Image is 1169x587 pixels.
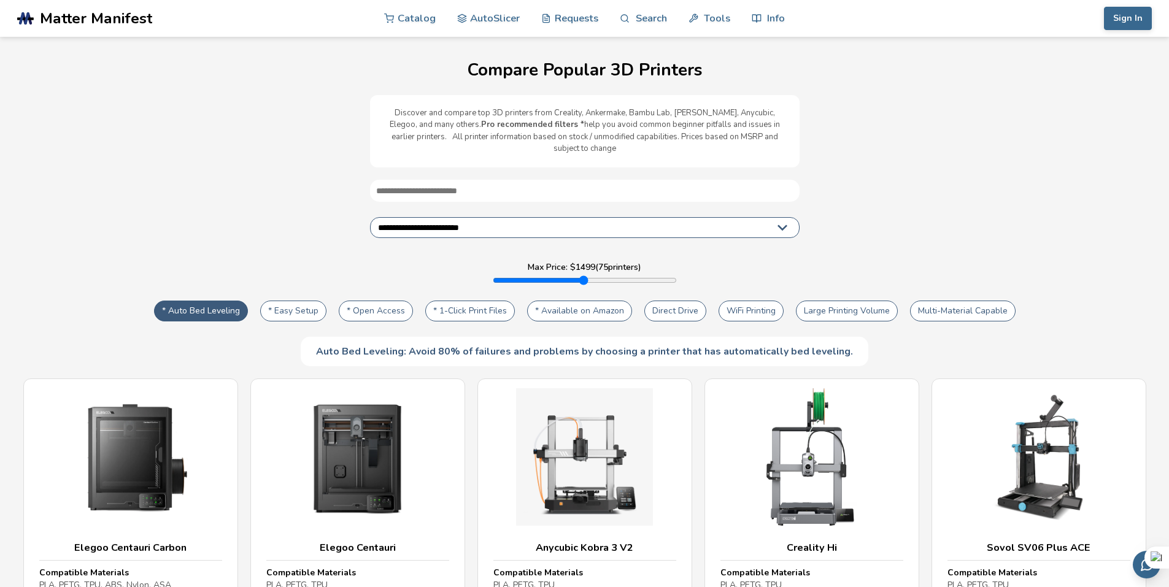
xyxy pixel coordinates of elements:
[1104,7,1152,30] button: Sign In
[425,301,515,321] button: * 1-Click Print Files
[910,301,1016,321] button: Multi-Material Capable
[481,119,584,130] b: Pro recommended filters *
[493,542,676,554] h3: Anycubic Kobra 3 V2
[260,301,326,321] button: * Easy Setup
[40,10,152,27] span: Matter Manifest
[493,567,583,578] strong: Compatible Materials
[720,567,810,578] strong: Compatible Materials
[796,301,898,321] button: Large Printing Volume
[12,61,1157,80] h1: Compare Popular 3D Printers
[720,542,903,554] h3: Creality Hi
[719,301,784,321] button: WiFi Printing
[339,301,413,321] button: * Open Access
[301,337,868,366] div: Auto Bed Leveling: Avoid 80% of failures and problems by choosing a printer that has automaticall...
[527,301,632,321] button: * Available on Amazon
[39,542,222,554] h3: Elegoo Centauri Carbon
[528,263,641,272] label: Max Price: $ 1499 ( 75 printers)
[947,567,1037,578] strong: Compatible Materials
[266,542,449,554] h3: Elegoo Centauri
[154,301,248,321] button: * Auto Bed Leveling
[266,567,356,578] strong: Compatible Materials
[382,107,787,155] p: Discover and compare top 3D printers from Creality, Ankermake, Bambu Lab, [PERSON_NAME], Anycubic...
[39,567,129,578] strong: Compatible Materials
[644,301,706,321] button: Direct Drive
[1133,551,1160,578] button: Send feedback via email
[947,542,1130,554] h3: Sovol SV06 Plus ACE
